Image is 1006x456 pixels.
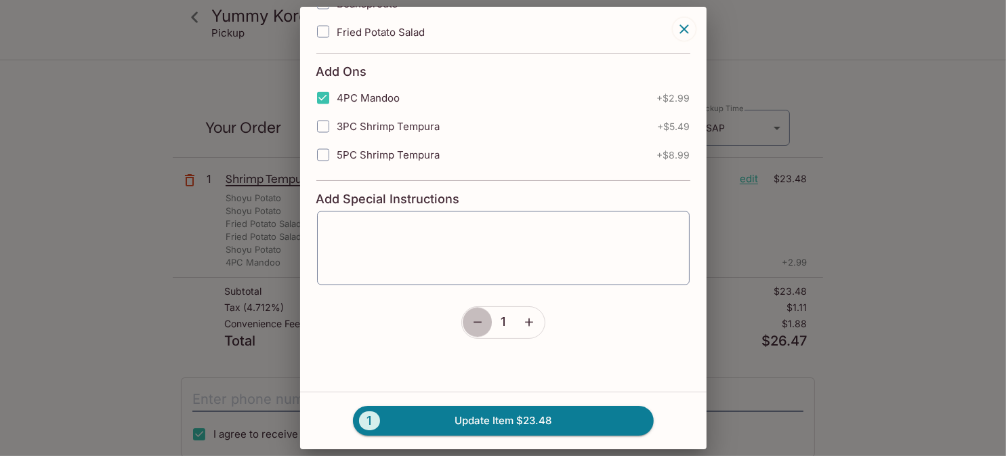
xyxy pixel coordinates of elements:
[658,121,690,132] span: + $5.49
[316,192,690,207] h4: Add Special Instructions
[337,91,400,104] span: 4PC Mandoo
[337,148,440,161] span: 5PC Shrimp Tempura
[501,315,505,330] span: 1
[657,150,690,161] span: + $8.99
[316,64,367,79] h4: Add Ons
[359,411,380,430] span: 1
[337,120,440,133] span: 3PC Shrimp Tempura
[353,406,654,436] button: 1Update Item $23.48
[337,26,425,39] span: Fried Potato Salad
[657,93,690,104] span: + $2.99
